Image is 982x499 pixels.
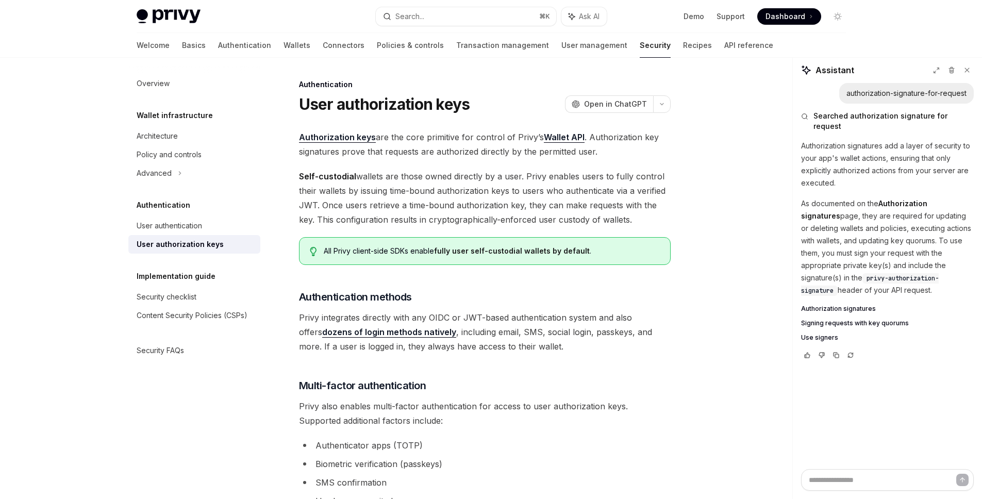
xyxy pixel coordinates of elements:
a: Connectors [323,33,364,58]
a: Wallet API [544,132,585,143]
div: User authentication [137,220,202,232]
a: Authorization signatures [801,305,974,313]
button: Search...⌘K [376,7,556,26]
span: Authentication methods [299,290,412,304]
span: Multi-factor authentication [299,378,426,393]
a: Transaction management [456,33,549,58]
a: Security [640,33,671,58]
span: Open in ChatGPT [584,99,647,109]
a: Support [717,11,745,22]
a: Welcome [137,33,170,58]
a: Basics [182,33,206,58]
span: Authorization signatures [801,305,876,313]
a: Security checklist [128,288,260,306]
div: Security checklist [137,291,196,303]
button: Open in ChatGPT [565,95,653,113]
span: privy-authorization-signature [801,274,939,295]
div: Search... [395,10,424,23]
div: Architecture [137,130,178,142]
strong: Authorization signatures [801,199,927,220]
h5: Implementation guide [137,270,215,282]
a: User management [561,33,627,58]
li: Authenticator apps (TOTP) [299,438,671,453]
p: Authorization signatures add a layer of security to your app's wallet actions, ensuring that only... [801,140,974,189]
a: Content Security Policies (CSPs) [128,306,260,325]
strong: fully user self-custodial wallets by default [434,246,590,255]
a: Signing requests with key quorums [801,319,974,327]
a: Demo [684,11,704,22]
a: Use signers [801,334,974,342]
div: Advanced [137,167,172,179]
li: SMS confirmation [299,475,671,490]
a: User authentication [128,217,260,235]
a: Policy and controls [128,145,260,164]
div: Authentication [299,79,671,90]
span: Dashboard [765,11,805,22]
button: Send message [956,474,969,486]
li: Biometric verification (passkeys) [299,457,671,471]
span: Signing requests with key quorums [801,319,909,327]
h5: Authentication [137,199,190,211]
span: Privy also enables multi-factor authentication for access to user authorization keys. Supported a... [299,399,671,428]
span: Assistant [815,64,854,76]
div: Content Security Policies (CSPs) [137,309,247,322]
h1: User authorization keys [299,95,470,113]
span: are the core primitive for control of Privy’s . Authorization key signatures prove that requests ... [299,130,671,159]
span: wallets are those owned directly by a user. Privy enables users to fully control their wallets by... [299,169,671,227]
span: Ask AI [579,11,600,22]
a: User authorization keys [128,235,260,254]
a: Architecture [128,127,260,145]
div: Security FAQs [137,344,184,357]
a: dozens of login methods natively [322,327,456,338]
a: Recipes [683,33,712,58]
a: Dashboard [757,8,821,25]
svg: Tip [310,247,317,256]
div: authorization-signature-for-request [846,88,967,98]
div: Policy and controls [137,148,202,161]
span: Use signers [801,334,838,342]
a: Authorization keys [299,132,376,143]
a: Overview [128,74,260,93]
strong: Self-custodial [299,171,356,181]
div: All Privy client-side SDKs enable . [324,246,659,256]
div: Overview [137,77,170,90]
button: Ask AI [561,7,607,26]
a: Policies & controls [377,33,444,58]
h5: Wallet infrastructure [137,109,213,122]
span: Searched authorization signature for request [813,111,974,131]
button: Searched authorization signature for request [801,111,974,131]
a: Security FAQs [128,341,260,360]
div: User authorization keys [137,238,224,251]
a: Wallets [284,33,310,58]
span: Privy integrates directly with any OIDC or JWT-based authentication system and also offers , incl... [299,310,671,354]
span: ⌘ K [539,12,550,21]
p: As documented on the page, they are required for updating or deleting wallets and policies, execu... [801,197,974,296]
a: Authentication [218,33,271,58]
img: light logo [137,9,201,24]
a: API reference [724,33,773,58]
button: Toggle dark mode [829,8,846,25]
